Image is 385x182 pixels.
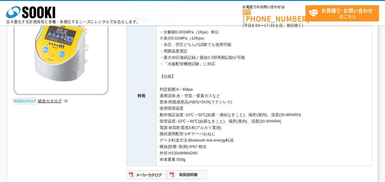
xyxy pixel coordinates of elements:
img: 取扱説明書 [167,170,207,180]
a: 取扱説明書 [167,174,207,179]
a: お見積り･お問い合わせはこちら [305,5,379,21]
span: 17:30 [264,23,275,28]
span: お電話でのお問い合わせは [243,5,305,9]
td: ・分解能0.001MPa（1Kpa）単位 ※表示0.01MPa（10Kpa） ・水圧、空圧どちらの試験でも使用可能 ・周囲温度測定 ・最大30日連続記録／最短0.1秒周期記録が可能 ・「冷媒配管... [156,26,372,166]
span: (平日 ～ 土日、祝日除く) [243,23,303,28]
p: 日々進化する計測技術と多種・多様化するニーズにレンタルでお応えします。 [6,20,140,24]
span: 8:50 [252,23,260,28]
a: [PHONE_NUMBER] [243,9,305,22]
a: 総合カタログ [38,99,68,103]
img: webカタログ [13,98,36,104]
a: メーカーカタログ [127,174,167,179]
img: メーカーカタログ [127,170,167,180]
strong: お見積り･お問い合わせ [321,7,373,14]
th: 特長 [127,26,156,166]
span: はこちら [309,6,379,21]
